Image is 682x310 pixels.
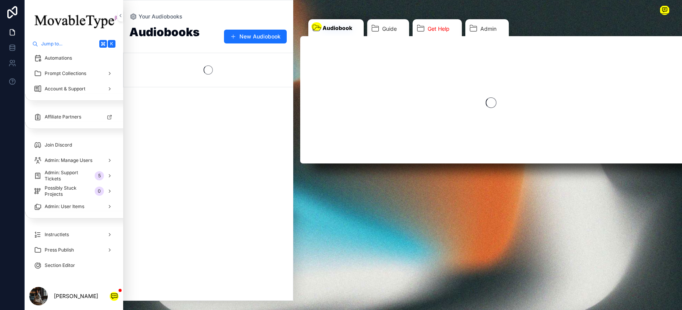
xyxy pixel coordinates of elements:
[323,24,352,32] span: Audiobook
[41,41,96,47] span: Jump to...
[428,25,450,33] span: Get Help
[29,37,119,51] button: Jump to...K
[29,138,119,152] a: Join Discord
[45,170,92,182] span: Admin: Support Tickets
[29,67,119,80] a: Prompt Collections
[413,19,462,40] a: Get Help
[95,171,104,180] div: 5
[224,30,287,43] button: New Audiobook
[29,110,119,124] a: Affiliate Partners
[29,169,119,183] a: Admin: Support Tickets5
[45,86,85,92] span: Account & Support
[54,291,98,301] p: [PERSON_NAME]
[480,25,496,33] span: Admin
[109,41,115,47] span: K
[29,82,119,96] a: Account & Support
[45,55,72,61] span: Automations
[25,51,123,282] div: scrollable content
[45,232,69,238] span: Instructlets
[45,203,84,210] span: Admin: User Items
[45,157,92,163] span: Admin: Manage Users
[29,153,119,167] a: Admin: Manage Users
[45,247,74,253] span: Press Publish
[45,142,72,148] span: Join Discord
[45,114,81,120] span: Affiliate Partners
[45,70,86,77] span: Prompt Collections
[367,19,409,40] a: Guide
[29,228,119,242] a: Instructlets
[45,185,92,197] span: Possibly Stuck Projects
[465,19,509,40] a: Admin
[139,13,182,20] span: Your Audiobooks
[29,243,119,257] a: Press Publish
[29,200,119,213] a: Admin: User Items
[29,258,119,272] a: Section Editor
[29,51,119,65] a: Automations
[308,19,364,40] a: Audiobook
[45,262,75,268] span: Section Editor
[129,13,182,20] a: Your Audiobooks
[382,25,397,33] span: Guide
[129,25,200,39] h1: Audiobooks
[29,10,119,33] img: App logo
[95,187,104,196] div: 0
[29,184,119,198] a: Possibly Stuck Projects0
